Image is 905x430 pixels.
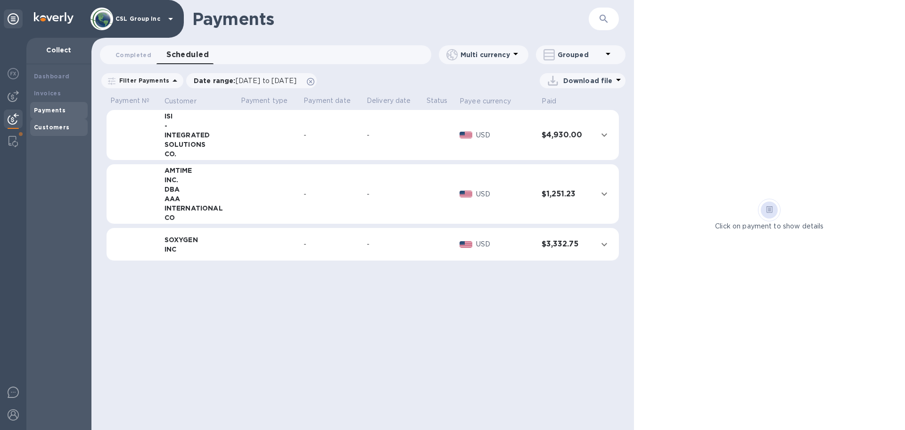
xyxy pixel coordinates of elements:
span: Paid [542,96,568,106]
p: USD [476,130,535,140]
div: Date range:[DATE] to [DATE] [186,73,317,88]
div: - [304,239,359,249]
b: Dashboard [34,73,70,80]
div: - [304,130,359,140]
div: INTEGRATED [165,130,233,140]
span: Customer [165,96,209,106]
div: - [304,189,359,199]
button: expand row [597,128,611,142]
p: Click on payment to show details [715,221,823,231]
p: Multi currency [461,50,510,59]
p: Filter Payments [115,76,169,84]
p: Customer [165,96,197,106]
p: Paid [542,96,556,106]
div: SOXYGEN [165,235,233,245]
div: - [165,121,233,130]
button: expand row [597,237,611,252]
span: Scheduled [166,48,209,61]
p: Download file [563,76,613,85]
div: INTERNATIONAL [165,203,233,213]
div: DBA [165,185,233,194]
p: CSL Group Inc [115,16,163,22]
img: Logo [34,12,74,24]
p: USD [476,239,535,249]
span: Payee currency [460,96,523,106]
div: ISI [165,111,233,121]
b: Invoices [34,90,61,97]
div: CO [165,213,233,222]
div: - [367,130,419,140]
img: USD [460,241,472,248]
div: CO. [165,149,233,159]
p: Payment type [241,96,296,106]
h3: $4,930.00 [542,131,590,140]
div: SOLUTIONS [165,140,233,149]
b: Customers [34,124,70,131]
div: INC [165,245,233,254]
b: Payments [34,107,66,114]
p: Payee currency [460,96,511,106]
p: Payment date [304,96,359,106]
img: USD [460,132,472,138]
h3: $1,251.23 [542,190,590,199]
span: Completed [115,50,151,60]
p: Grouped [558,50,602,59]
button: expand row [597,187,611,201]
p: USD [476,189,535,199]
p: Collect [34,45,84,55]
img: USD [460,191,472,197]
div: - [367,239,419,249]
div: - [367,189,419,199]
div: Unpin categories [4,9,23,28]
p: Delivery date [367,96,419,106]
img: Foreign exchange [8,68,19,79]
h1: Payments [192,9,589,29]
p: Payment № [110,96,157,106]
h3: $3,332.75 [542,240,590,249]
p: Status [427,96,452,106]
span: [DATE] to [DATE] [236,77,296,84]
div: AMTIME [165,166,233,175]
p: Date range : [194,76,301,85]
div: INC. [165,175,233,185]
div: AAA [165,194,233,203]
